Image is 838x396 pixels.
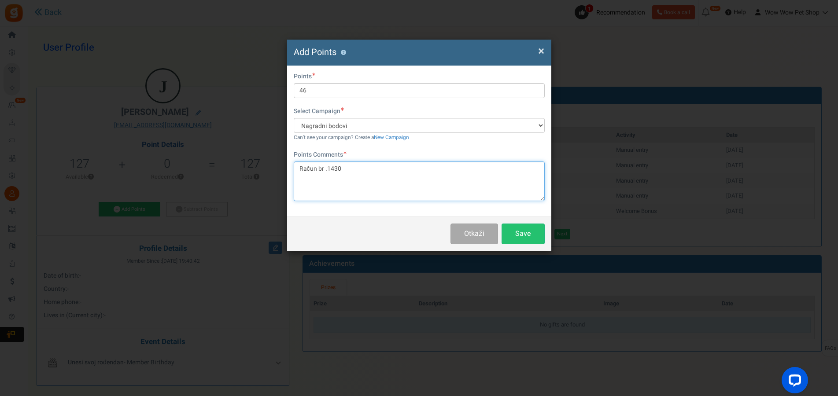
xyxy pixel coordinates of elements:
[294,134,409,141] small: Can't see your campaign? Create a
[538,43,544,59] span: ×
[502,224,545,244] button: Save
[294,46,336,59] span: Add Points
[294,107,344,116] label: Select Campaign
[341,50,347,55] button: ?
[450,224,498,244] button: Otkaži
[294,150,347,159] label: Points Comments
[374,134,409,141] a: New Campaign
[294,72,315,81] label: Points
